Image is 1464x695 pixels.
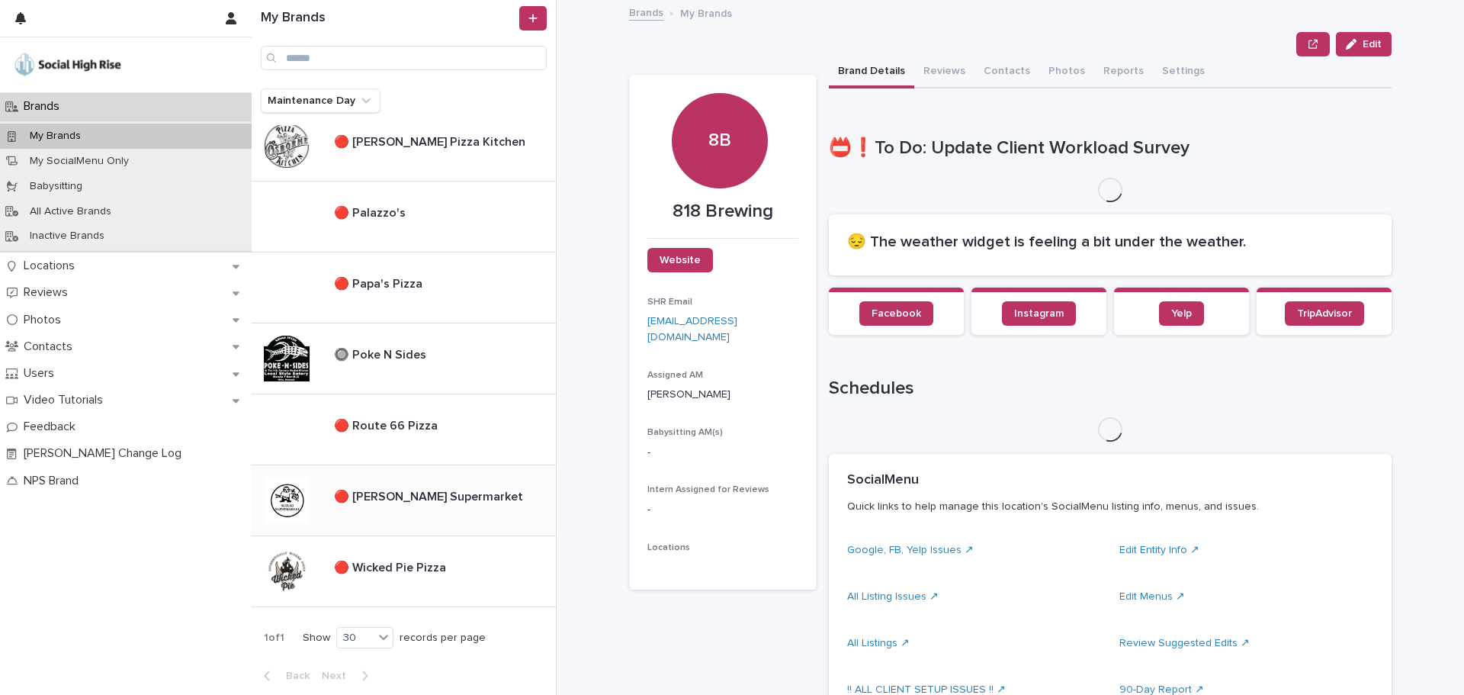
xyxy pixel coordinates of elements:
[252,465,556,536] a: 🔴 [PERSON_NAME] Supermarket🔴 [PERSON_NAME] Supermarket
[400,632,486,645] p: records per page
[647,316,737,343] a: [EMAIL_ADDRESS][DOMAIN_NAME]
[660,255,701,265] span: Website
[647,387,798,403] p: [PERSON_NAME]
[334,416,441,433] p: 🔴 Route 66 Pizza
[647,248,713,272] a: Website
[334,203,409,220] p: 🔴 Palazzo's
[647,543,690,552] span: Locations
[629,3,663,21] a: Brands
[322,671,355,681] span: Next
[859,301,933,326] a: Facebook
[847,591,939,602] a: All Listing Issues ↗
[303,632,330,645] p: Show
[252,323,556,394] a: 🔘 Poke N Sides🔘 Poke N Sides
[18,285,80,300] p: Reviews
[252,536,556,607] a: 🔴 Wicked Pie Pizza🔴 Wicked Pie Pizza
[829,137,1392,159] h1: 📛❗To Do: Update Client Workload Survey
[1014,308,1064,319] span: Instagram
[18,366,66,381] p: Users
[277,671,310,681] span: Back
[1285,301,1364,326] a: TripAdvisor
[847,500,1367,513] p: Quick links to help manage this location's SocialMenu listing info, menus, and issues.
[647,502,798,518] p: -
[1002,301,1076,326] a: Instagram
[680,4,732,21] p: My Brands
[18,205,124,218] p: All Active Brands
[18,99,72,114] p: Brands
[1336,32,1392,56] button: Edit
[1119,638,1250,648] a: Review Suggested Edits ↗
[1094,56,1153,88] button: Reports
[1363,39,1382,50] span: Edit
[334,132,528,150] p: 🔴 [PERSON_NAME] Pizza Kitchen
[829,56,914,88] button: Brand Details
[1119,684,1204,695] a: 90-Day Report ↗
[647,371,703,380] span: Assigned AM
[914,56,974,88] button: Reviews
[252,111,556,182] a: 🔴 [PERSON_NAME] Pizza Kitchen🔴 [PERSON_NAME] Pizza Kitchen
[847,233,1373,251] h2: 😔 The weather widget is feeling a bit under the weather.
[18,474,91,488] p: NPS Brand
[872,308,921,319] span: Facebook
[647,485,769,494] span: Intern Assigned for Reviews
[847,684,1006,695] a: !! ALL CLIENT SETUP ISSUES !! ↗
[252,669,316,683] button: Back
[18,259,87,273] p: Locations
[18,446,194,461] p: [PERSON_NAME] Change Log
[334,345,429,362] p: 🔘 Poke N Sides
[261,10,516,27] h1: My Brands
[1119,545,1199,555] a: Edit Entity Info ↗
[18,180,95,193] p: Babysitting
[847,472,919,489] h2: SocialMenu
[18,393,115,407] p: Video Tutorials
[1297,308,1352,319] span: TripAdvisor
[18,230,117,243] p: Inactive Brands
[252,619,297,657] p: 1 of 1
[334,558,449,575] p: 🔴 Wicked Pie Pizza
[672,34,767,152] div: 8B
[647,445,798,461] p: -
[647,428,723,437] span: Babysitting AM(s)
[18,313,73,327] p: Photos
[334,487,526,504] p: 🔴 [PERSON_NAME] Supermarket
[316,669,380,683] button: Next
[1119,591,1185,602] a: Edit Menus ↗
[1039,56,1094,88] button: Photos
[829,378,1392,400] h1: Schedules
[974,56,1039,88] button: Contacts
[18,155,141,168] p: My SocialMenu Only
[1171,308,1192,319] span: Yelp
[261,46,547,70] input: Search
[647,298,692,307] span: SHR Email
[18,130,93,143] p: My Brands
[1153,56,1214,88] button: Settings
[12,50,124,80] img: o5DnuTxEQV6sW9jFYBBf
[647,201,798,223] p: 818 Brewing
[334,274,425,291] p: 🔴 Papa's Pizza
[337,630,374,646] div: 30
[1159,301,1204,326] a: Yelp
[252,394,556,465] a: 🔴 Route 66 Pizza🔴 Route 66 Pizza
[18,339,85,354] p: Contacts
[252,253,556,323] a: 🔴 Papa's Pizza🔴 Papa's Pizza
[18,420,88,434] p: Feedback
[261,88,380,113] button: Maintenance Day
[252,182,556,253] a: 🔴 Palazzo's🔴 Palazzo's
[847,545,974,555] a: Google, FB, Yelp Issues ↗
[847,638,910,648] a: All Listings ↗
